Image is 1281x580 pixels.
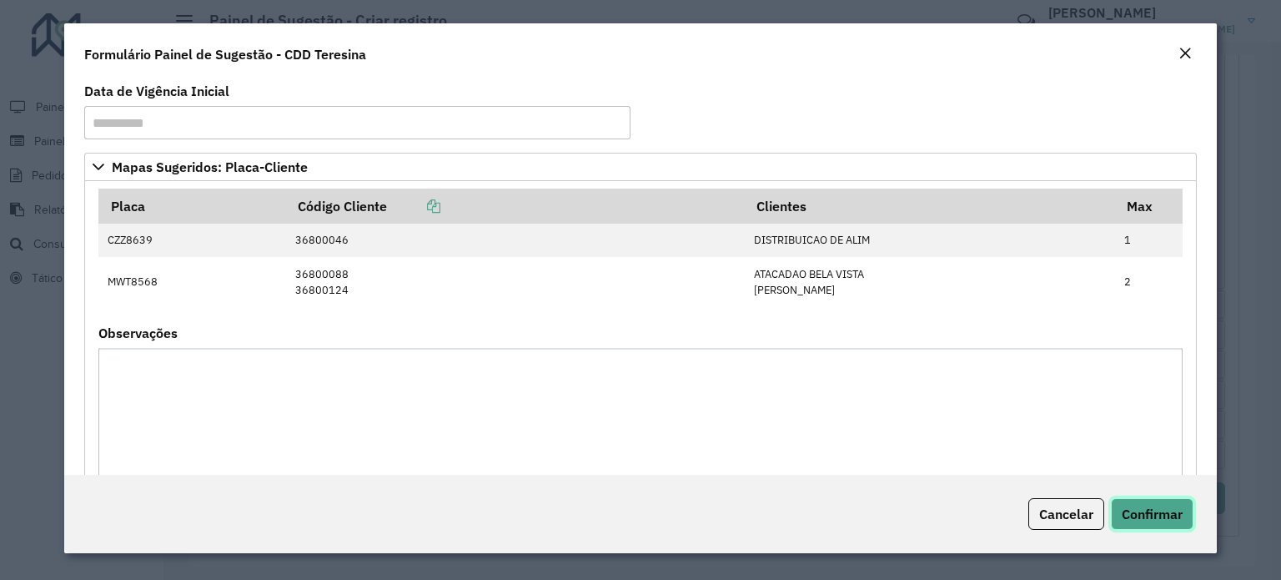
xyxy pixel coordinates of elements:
[98,323,178,343] label: Observações
[1122,506,1183,522] span: Confirmar
[286,224,746,257] td: 36800046
[84,181,1197,511] div: Mapas Sugeridos: Placa-Cliente
[1028,498,1104,530] button: Cancelar
[1116,257,1183,306] td: 2
[746,189,1116,224] th: Clientes
[1173,43,1197,65] button: Close
[387,198,440,214] a: Copiar
[84,81,229,101] label: Data de Vigência Inicial
[1039,506,1093,522] span: Cancelar
[746,257,1116,306] td: ATACADAO BELA VISTA [PERSON_NAME]
[84,153,1197,181] a: Mapas Sugeridos: Placa-Cliente
[1111,498,1193,530] button: Confirmar
[286,257,746,306] td: 36800088 36800124
[1116,189,1183,224] th: Max
[1178,47,1192,60] em: Fechar
[98,257,286,306] td: MWT8568
[112,160,308,174] span: Mapas Sugeridos: Placa-Cliente
[746,224,1116,257] td: DISTRIBUICAO DE ALIM
[286,189,746,224] th: Código Cliente
[84,44,366,64] h4: Formulário Painel de Sugestão - CDD Teresina
[98,224,286,257] td: CZZ8639
[1116,224,1183,257] td: 1
[98,189,286,224] th: Placa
